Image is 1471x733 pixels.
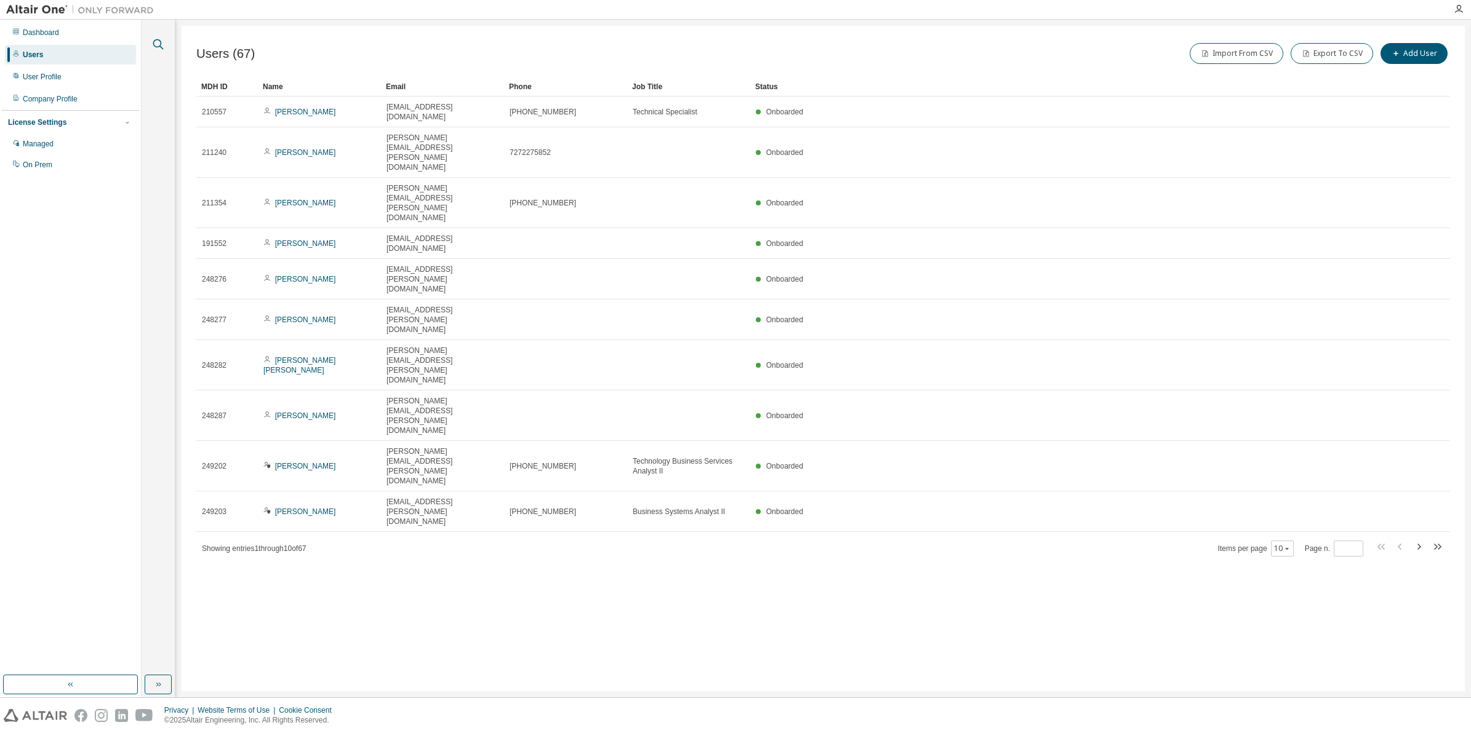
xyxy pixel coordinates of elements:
[275,108,336,116] a: [PERSON_NAME]
[275,462,336,470] a: [PERSON_NAME]
[387,396,499,435] span: [PERSON_NAME][EMAIL_ADDRESS][PERSON_NAME][DOMAIN_NAME]
[202,411,226,421] span: 248287
[510,148,551,157] span: 7272275852
[1381,43,1448,64] button: Add User
[95,709,108,722] img: instagram.svg
[1291,43,1373,64] button: Export To CSV
[275,239,336,248] a: [PERSON_NAME]
[275,507,336,516] a: [PERSON_NAME]
[135,709,153,722] img: youtube.svg
[202,198,226,208] span: 211354
[115,709,128,722] img: linkedin.svg
[766,315,803,324] span: Onboarded
[6,4,160,16] img: Altair One
[164,715,339,726] p: © 2025 Altair Engineering, Inc. All Rights Reserved.
[201,77,253,97] div: MDH ID
[510,461,576,471] span: [PHONE_NUMBER]
[23,160,52,170] div: On Prem
[263,77,376,97] div: Name
[202,360,226,370] span: 248282
[202,544,307,553] span: Showing entries 1 through 10 of 67
[23,72,62,82] div: User Profile
[633,107,697,117] span: Technical Specialist
[23,139,54,149] div: Managed
[510,198,576,208] span: [PHONE_NUMBER]
[1190,43,1283,64] button: Import From CSV
[766,507,803,516] span: Onboarded
[386,77,499,97] div: Email
[23,50,43,60] div: Users
[8,117,66,127] div: License Settings
[275,199,336,207] a: [PERSON_NAME]
[387,264,499,294] span: [EMAIL_ADDRESS][PERSON_NAME][DOMAIN_NAME]
[387,133,499,172] span: [PERSON_NAME][EMAIL_ADDRESS][PERSON_NAME][DOMAIN_NAME]
[4,709,67,722] img: altair_logo.svg
[510,107,576,117] span: [PHONE_NUMBER]
[509,77,622,97] div: Phone
[275,315,336,324] a: [PERSON_NAME]
[387,346,499,385] span: [PERSON_NAME][EMAIL_ADDRESS][PERSON_NAME][DOMAIN_NAME]
[766,239,803,248] span: Onboarded
[633,456,745,476] span: Technology Business Services Analyst II
[202,239,226,248] span: 191552
[387,305,499,335] span: [EMAIL_ADDRESS][PERSON_NAME][DOMAIN_NAME]
[766,361,803,370] span: Onboarded
[202,274,226,284] span: 248276
[196,47,255,61] span: Users (67)
[202,315,226,325] span: 248277
[755,77,1386,97] div: Status
[632,77,745,97] div: Job Title
[766,462,803,470] span: Onboarded
[263,356,335,374] a: [PERSON_NAME] [PERSON_NAME]
[766,411,803,420] span: Onboarded
[164,705,198,715] div: Privacy
[387,497,499,526] span: [EMAIL_ADDRESS][PERSON_NAME][DOMAIN_NAME]
[387,446,499,486] span: [PERSON_NAME][EMAIL_ADDRESS][PERSON_NAME][DOMAIN_NAME]
[275,411,336,420] a: [PERSON_NAME]
[387,183,499,223] span: [PERSON_NAME][EMAIL_ADDRESS][PERSON_NAME][DOMAIN_NAME]
[279,705,339,715] div: Cookie Consent
[387,234,499,253] span: [EMAIL_ADDRESS][DOMAIN_NAME]
[198,705,279,715] div: Website Terms of Use
[275,148,336,157] a: [PERSON_NAME]
[766,275,803,283] span: Onboarded
[1218,541,1294,557] span: Items per page
[23,28,59,38] div: Dashboard
[1305,541,1363,557] span: Page n.
[74,709,87,722] img: facebook.svg
[202,148,226,157] span: 211240
[387,102,499,122] span: [EMAIL_ADDRESS][DOMAIN_NAME]
[766,148,803,157] span: Onboarded
[202,107,226,117] span: 210557
[202,507,226,517] span: 249203
[202,461,226,471] span: 249202
[766,108,803,116] span: Onboarded
[23,94,78,104] div: Company Profile
[766,199,803,207] span: Onboarded
[1274,544,1291,553] button: 10
[275,275,336,283] a: [PERSON_NAME]
[510,507,576,517] span: [PHONE_NUMBER]
[633,507,725,517] span: Business Systems Analyst II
